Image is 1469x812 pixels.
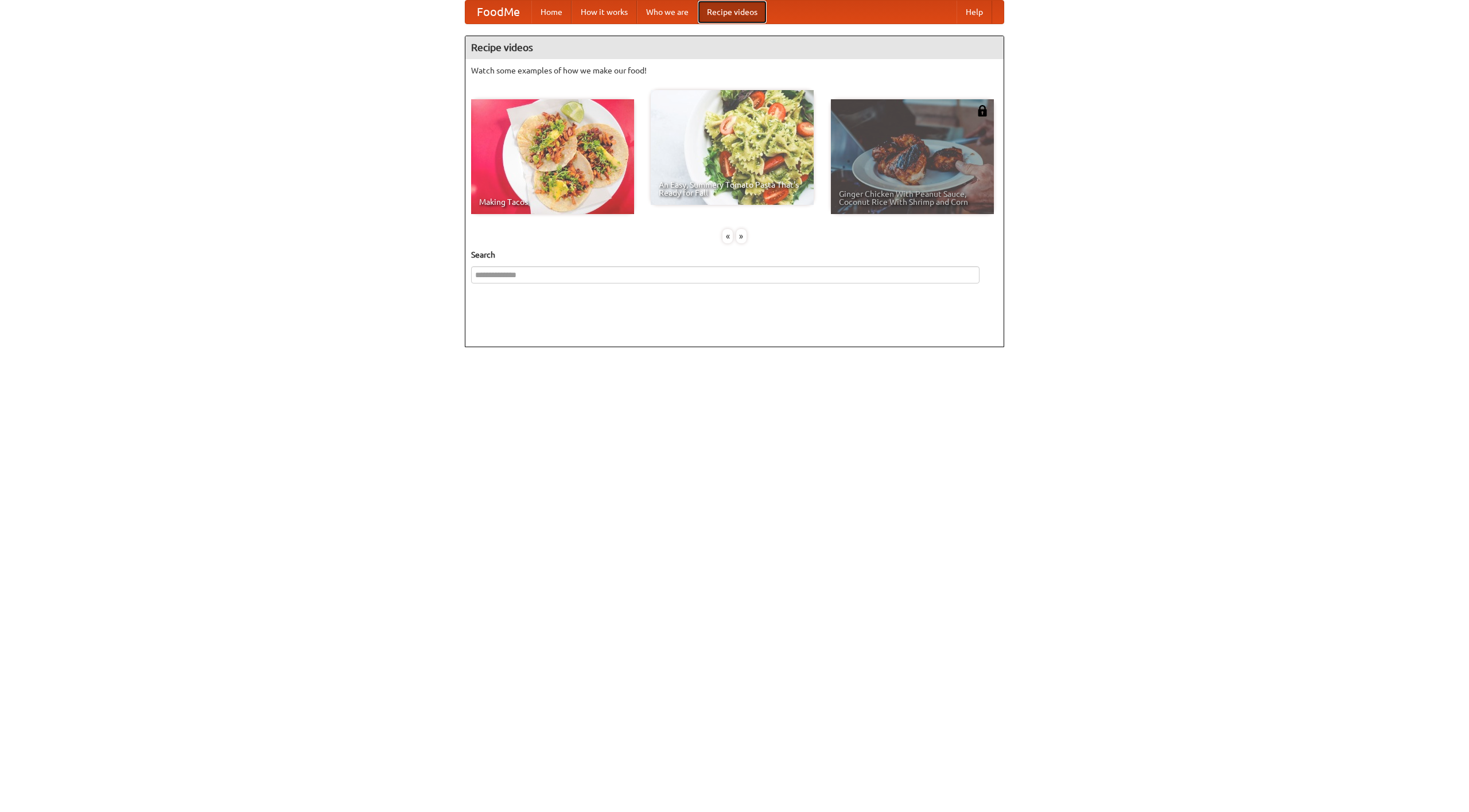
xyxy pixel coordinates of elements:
span: Making Tacos [479,198,626,206]
p: Watch some examples of how we make our food! [471,65,998,76]
a: Help [957,1,992,24]
h4: Recipe videos [465,36,1004,59]
a: FoodMe [465,1,531,24]
h5: Search [471,249,998,261]
span: An Easy, Summery Tomato Pasta That's Ready for Fall [659,181,806,197]
a: An Easy, Summery Tomato Pasta That's Ready for Fall [651,90,814,205]
a: Recipe videos [698,1,767,24]
img: 483408.png [977,105,988,116]
a: Making Tacos [471,99,634,214]
a: How it works [572,1,637,24]
div: « [722,229,733,243]
a: Who we are [637,1,698,24]
div: » [736,229,747,243]
a: Home [531,1,572,24]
